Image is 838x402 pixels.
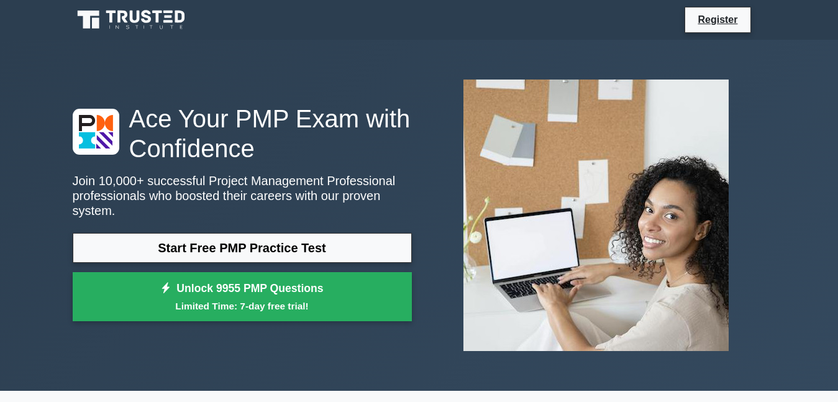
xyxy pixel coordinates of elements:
[73,173,412,218] p: Join 10,000+ successful Project Management Professional professionals who boosted their careers w...
[73,233,412,263] a: Start Free PMP Practice Test
[73,272,412,322] a: Unlock 9955 PMP QuestionsLimited Time: 7-day free trial!
[73,104,412,163] h1: Ace Your PMP Exam with Confidence
[88,299,396,313] small: Limited Time: 7-day free trial!
[690,12,745,27] a: Register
